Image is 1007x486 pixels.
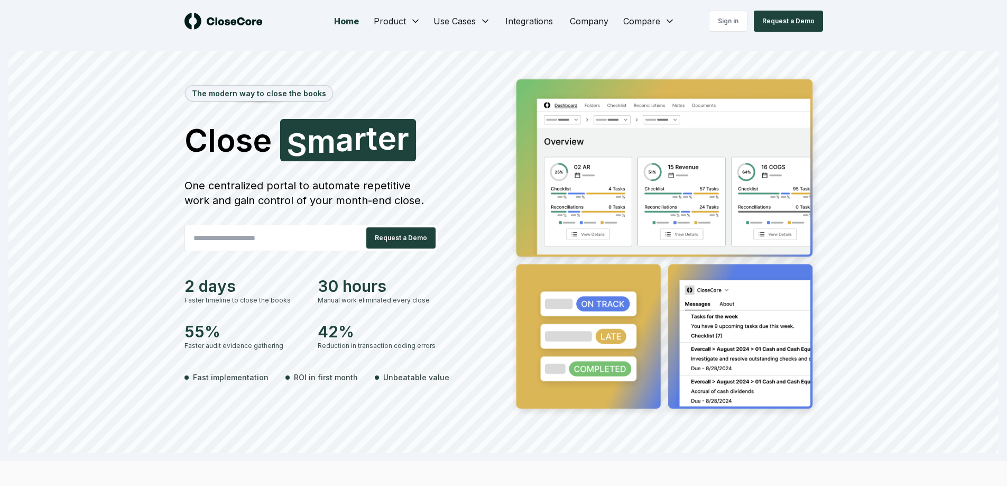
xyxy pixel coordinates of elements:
[184,296,305,305] div: Faster timeline to close the books
[508,72,823,420] img: Jumbotron
[184,341,305,351] div: Faster audit evidence gathering
[377,122,396,154] span: e
[354,123,366,154] span: r
[623,15,660,27] span: Compare
[184,13,263,30] img: logo
[193,372,269,383] span: Fast implementation
[709,11,747,32] a: Sign in
[184,277,305,296] div: 2 days
[396,123,409,154] span: r
[374,15,406,27] span: Product
[383,372,449,383] span: Unbeatable value
[184,124,272,156] span: Close
[617,11,681,32] button: Compare
[335,124,353,155] span: a
[184,178,438,208] div: One centralized portal to automate repetitive work and gain control of your month-end close.
[184,322,305,341] div: 55%
[561,11,617,32] a: Company
[307,125,335,157] span: m
[286,129,307,160] span: S
[366,227,436,249] button: Request a Demo
[367,11,427,32] button: Product
[427,11,497,32] button: Use Cases
[186,86,332,101] div: The modern way to close the books
[318,277,438,296] div: 30 hours
[318,322,438,341] div: 42%
[318,296,438,305] div: Manual work eliminated every close
[326,11,367,32] a: Home
[318,341,438,351] div: Reduction in transaction coding errors
[754,11,823,32] button: Request a Demo
[497,11,561,32] a: Integrations
[294,372,358,383] span: ROI in first month
[433,15,476,27] span: Use Cases
[366,122,377,154] span: t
